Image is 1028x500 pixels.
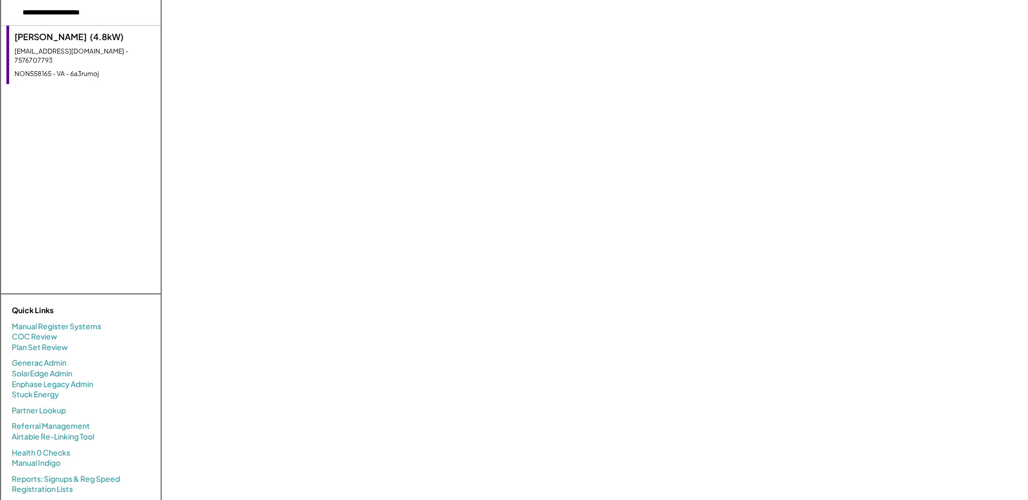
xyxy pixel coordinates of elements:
a: Reports: Signups & Reg Speed [12,474,120,484]
a: Stuck Energy [12,389,59,400]
a: Manual Indigo [12,458,61,468]
a: Generac Admin [12,358,66,368]
a: SolarEdge Admin [12,368,72,379]
a: Enphase Legacy Admin [12,379,93,390]
a: Registration Lists [12,484,73,495]
a: Plan Set Review [12,342,68,353]
a: Health 0 Checks [12,448,70,458]
div: Quick Links [12,305,119,316]
a: Referral Management [12,421,90,431]
div: [PERSON_NAME] (4.8kW) [14,31,155,43]
a: Partner Lookup [12,405,66,416]
div: [EMAIL_ADDRESS][DOMAIN_NAME] - 7576707793 [14,47,155,65]
div: NON558165 - VA - 6a3rumoj [14,70,155,79]
a: Airtable Re-Linking Tool [12,431,94,442]
a: Manual Register Systems [12,321,101,332]
a: COC Review [12,331,57,342]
